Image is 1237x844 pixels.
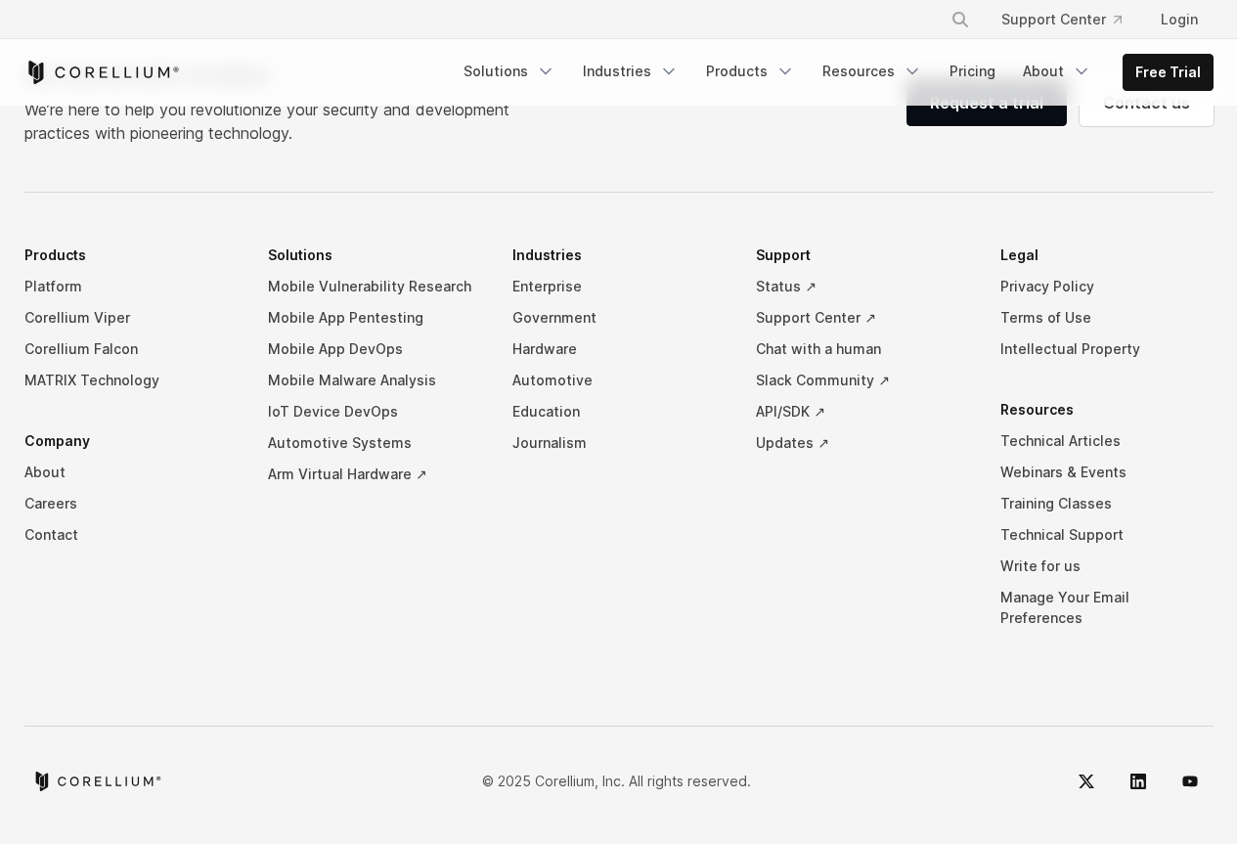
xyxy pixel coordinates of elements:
a: Login [1145,2,1214,37]
a: Enterprise [512,271,726,302]
button: Search [943,2,978,37]
a: MATRIX Technology [24,365,238,396]
a: Contact [24,519,238,551]
a: Mobile App DevOps [268,333,481,365]
a: Manage Your Email Preferences [1000,582,1214,634]
a: Careers [24,488,238,519]
a: About [24,457,238,488]
a: Solutions [452,54,567,89]
a: Twitter [1063,758,1110,805]
a: Write for us [1000,551,1214,582]
div: Navigation Menu [452,54,1214,91]
a: Mobile Vulnerability Research [268,271,481,302]
a: Corellium home [32,772,162,791]
a: Government [512,302,726,333]
a: Mobile App Pentesting [268,302,481,333]
div: Navigation Menu [24,240,1214,663]
a: Free Trial [1124,55,1213,90]
a: LinkedIn [1115,758,1162,805]
a: Platform [24,271,238,302]
a: IoT Device DevOps [268,396,481,427]
a: Hardware [512,333,726,365]
a: Corellium Viper [24,302,238,333]
a: Support Center [986,2,1137,37]
a: Terms of Use [1000,302,1214,333]
a: Webinars & Events [1000,457,1214,488]
a: Automotive Systems [268,427,481,459]
a: Slack Community ↗ [756,365,969,396]
a: Intellectual Property [1000,333,1214,365]
a: Resources [811,54,934,89]
a: Support Center ↗ [756,302,969,333]
a: Updates ↗ [756,427,969,459]
a: Pricing [938,54,1007,89]
a: Arm Virtual Hardware ↗ [268,459,481,490]
a: Technical Articles [1000,425,1214,457]
a: Training Classes [1000,488,1214,519]
a: Products [694,54,807,89]
a: Status ↗ [756,271,969,302]
a: YouTube [1167,758,1214,805]
a: Education [512,396,726,427]
a: Journalism [512,427,726,459]
div: Navigation Menu [927,2,1214,37]
a: Automotive [512,365,726,396]
p: We’re here to help you revolutionize your security and development practices with pioneering tech... [24,98,525,145]
a: Mobile Malware Analysis [268,365,481,396]
a: Chat with a human [756,333,969,365]
a: API/SDK ↗ [756,396,969,427]
a: Technical Support [1000,519,1214,551]
a: Industries [571,54,690,89]
a: About [1011,54,1103,89]
p: © 2025 Corellium, Inc. All rights reserved. [482,771,751,791]
a: Privacy Policy [1000,271,1214,302]
a: Corellium Falcon [24,333,238,365]
a: Corellium Home [24,61,180,84]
